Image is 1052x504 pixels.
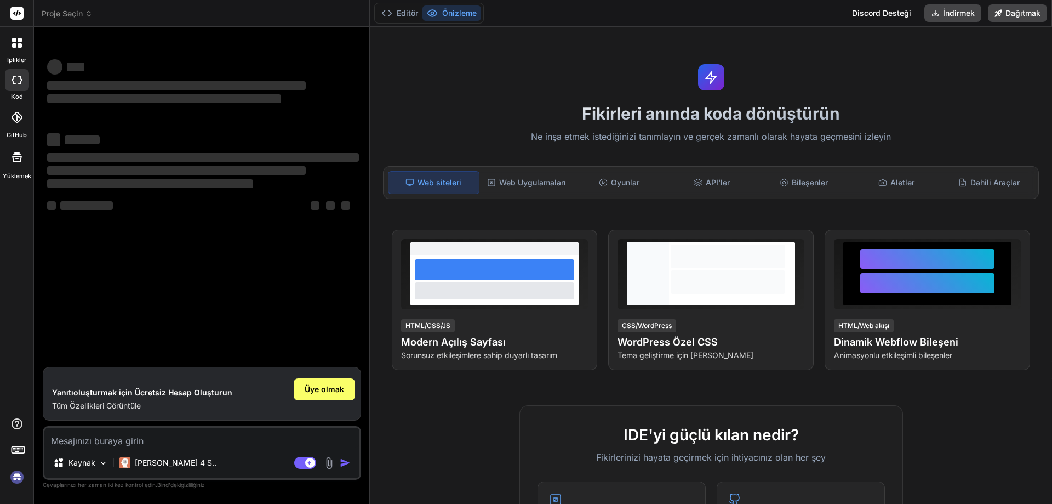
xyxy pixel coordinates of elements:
[442,8,477,18] font: Önizleme
[119,457,130,468] img: Claude 4 Sone
[377,5,422,21] button: Editör
[305,384,344,394] font: Üye olmak
[499,178,566,187] font: Web Uygulamaları
[622,321,672,330] font: CSS/WordPress
[99,458,108,468] img: Modelleri Seçin
[68,458,95,467] font: Kaynak
[8,468,26,486] img: oturum açma
[3,172,31,180] font: Yüklemek
[834,350,952,360] font: Animasyonlu etkileşimli bileşenler
[531,131,891,142] font: Ne inşa etmek istediğinizi tanımlayın ve gerçek zamanlı olarak hayata geçmesini izleyin
[838,321,889,330] font: HTML/Web akışı
[181,482,205,488] font: gizliliğiniz
[890,178,914,187] font: Aletler
[52,401,141,410] font: Tüm Özellikleri Görüntüle
[157,482,181,488] font: Bind'deki
[43,482,157,488] font: Cevaplarınızı her zaman iki kez kontrol edin.
[397,8,418,18] font: Editör
[624,426,799,444] font: IDE'yi güçlü kılan nedir?
[73,388,232,397] font: oluşturmak için Ücretsiz Hesap Oluşturun
[340,457,351,468] img: simge
[135,458,216,467] font: [PERSON_NAME] 4 S..
[42,9,83,18] font: Proje Seçin
[1005,8,1040,18] font: Dağıtmak
[924,4,981,22] button: İndirmek
[706,178,730,187] font: API'ler
[401,336,506,348] font: Modern Açılış Sayfası
[596,452,826,463] font: Fikirlerinizi hayata geçirmek için ihtiyacınız olan her şey
[852,8,911,18] font: Discord Desteği
[422,5,481,21] button: Önizleme
[52,388,73,397] font: Yanıtı
[582,104,840,123] font: Fikirleri anında koda dönüştürün
[7,56,26,64] font: iplikler
[943,8,975,18] font: İndirmek
[405,321,450,330] font: HTML/CSS/JS
[618,350,753,360] font: Tema geliştirme için [PERSON_NAME]
[611,178,639,187] font: Oyunlar
[988,4,1047,22] button: Dağıtmak
[970,178,1020,187] font: Dahili Araçlar
[11,93,23,100] font: kod
[323,457,335,469] img: EK
[418,178,461,187] font: Web siteleri
[792,178,828,187] font: Bileşenler
[7,131,27,139] font: GitHub
[618,336,718,348] font: WordPress Özel CSS
[401,350,557,360] font: Sorunsuz etkileşimlere sahip duyarlı tasarım
[834,336,958,348] font: Dinamik Webflow Bileşeni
